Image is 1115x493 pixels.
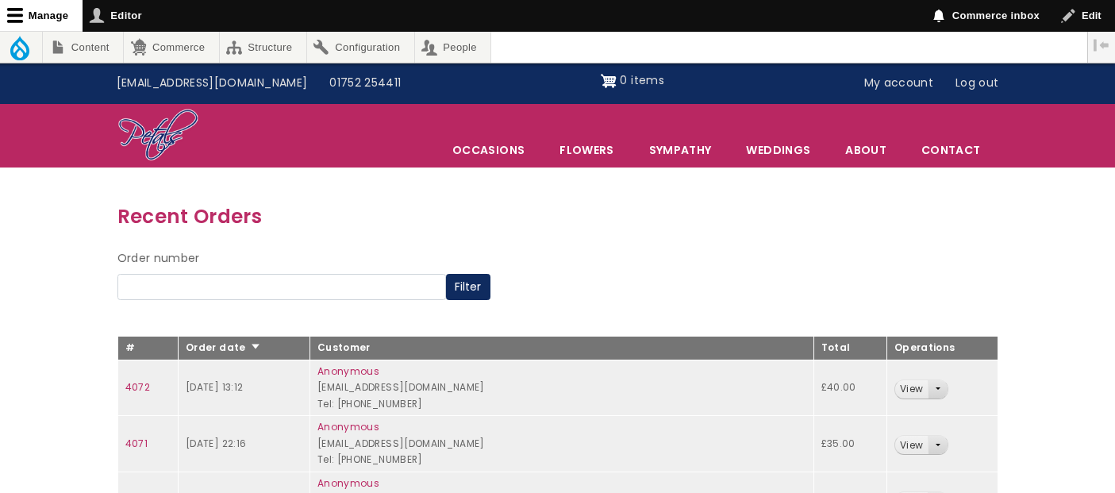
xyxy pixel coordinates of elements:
[220,32,306,63] a: Structure
[436,133,541,167] span: Occasions
[632,133,729,167] a: Sympathy
[813,360,886,416] td: £40.00
[317,420,379,433] a: Anonymous
[43,32,123,63] a: Content
[415,32,491,63] a: People
[829,133,903,167] a: About
[125,437,148,450] a: 4071
[813,416,886,472] td: £35.00
[310,416,813,472] td: [EMAIL_ADDRESS][DOMAIN_NAME] Tel: [PHONE_NUMBER]
[543,133,630,167] a: Flowers
[125,380,150,394] a: 4072
[620,72,663,88] span: 0 items
[318,68,412,98] a: 01752 254411
[310,337,813,360] th: Customer
[186,437,246,450] time: [DATE] 22:16
[317,476,379,490] a: Anonymous
[895,380,928,399] a: View
[106,68,319,98] a: [EMAIL_ADDRESS][DOMAIN_NAME]
[117,201,998,232] h3: Recent Orders
[310,360,813,416] td: [EMAIL_ADDRESS][DOMAIN_NAME] Tel: [PHONE_NUMBER]
[124,32,218,63] a: Commerce
[186,380,243,394] time: [DATE] 13:12
[729,133,827,167] span: Weddings
[853,68,945,98] a: My account
[1088,32,1115,59] button: Vertical orientation
[886,337,998,360] th: Operations
[186,341,261,354] a: Order date
[601,68,617,94] img: Shopping cart
[905,133,997,167] a: Contact
[895,436,928,454] a: View
[944,68,1009,98] a: Log out
[117,249,200,268] label: Order number
[307,32,414,63] a: Configuration
[446,274,490,301] button: Filter
[813,337,886,360] th: Total
[601,68,664,94] a: Shopping cart 0 items
[317,364,379,378] a: Anonymous
[117,337,179,360] th: #
[117,108,199,164] img: Home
